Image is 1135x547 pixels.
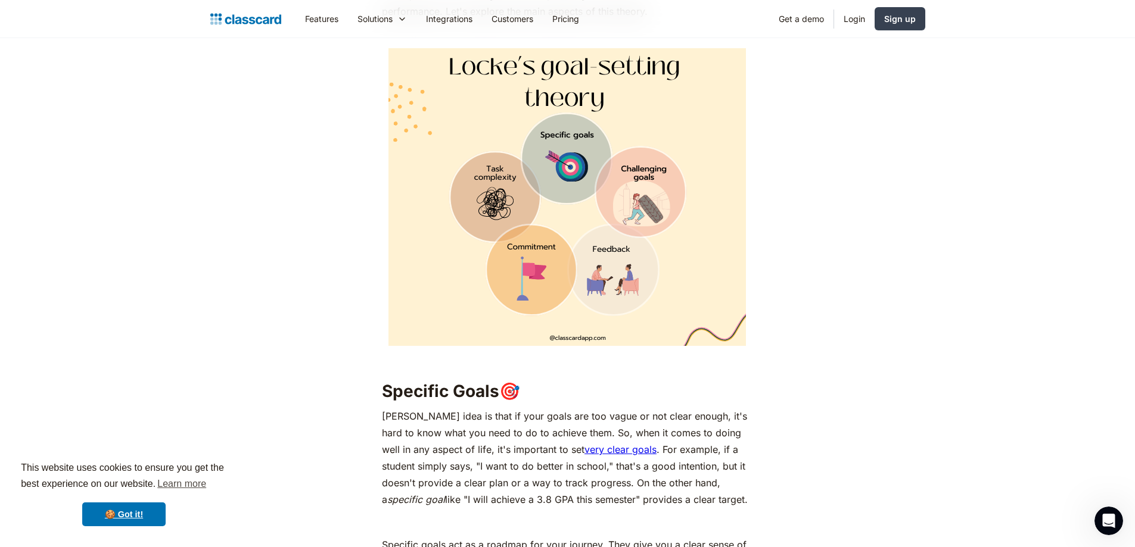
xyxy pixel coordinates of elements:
[382,408,753,508] p: [PERSON_NAME] idea is that if your goals are too vague or not clear enough, it's hard to know wha...
[382,352,753,368] p: ‍
[482,5,543,32] a: Customers
[499,381,520,401] strong: 🎯
[10,449,238,537] div: cookieconsent
[875,7,925,30] a: Sign up
[348,5,416,32] div: Solutions
[382,514,753,530] p: ‍
[210,11,281,27] a: Logo
[388,48,746,346] img: Locke's goal setting theory
[296,5,348,32] a: Features
[416,5,482,32] a: Integrations
[382,380,753,402] h2: Specific Goals
[156,475,208,493] a: learn more about cookies
[584,443,657,455] a: very clear goals
[769,5,834,32] a: Get a demo
[543,5,589,32] a: Pricing
[884,12,916,25] div: Sign up
[1094,507,1123,535] iframe: Intercom live chat
[834,5,875,32] a: Login
[21,461,227,493] span: This website uses cookies to ensure you get the best experience on our website.
[357,12,393,25] div: Solutions
[82,502,166,526] a: dismiss cookie message
[387,493,445,505] em: specific goal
